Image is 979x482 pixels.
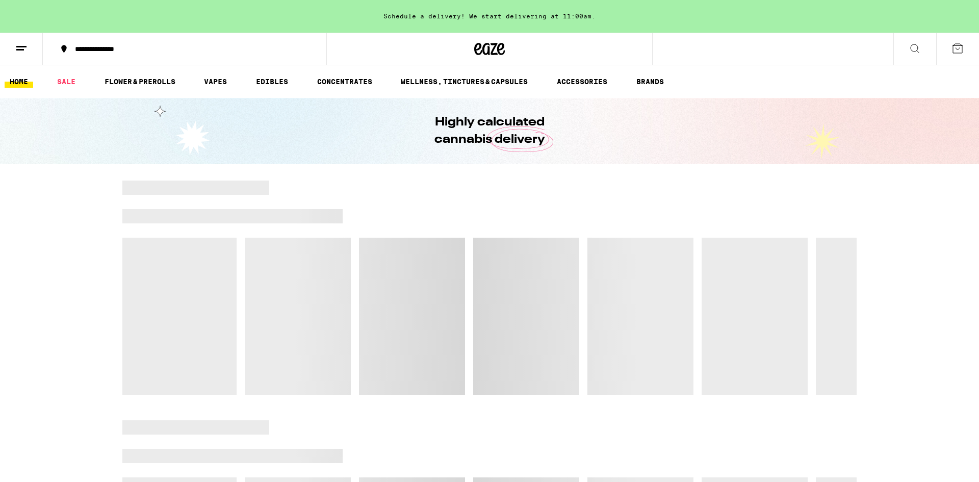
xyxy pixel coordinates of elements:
a: ACCESSORIES [552,75,612,88]
a: BRANDS [631,75,669,88]
a: CONCENTRATES [312,75,377,88]
a: FLOWER & PREROLLS [99,75,181,88]
a: HOME [5,75,33,88]
a: WELLNESS, TINCTURES & CAPSULES [396,75,533,88]
h1: Highly calculated cannabis delivery [405,114,574,148]
a: SALE [52,75,81,88]
a: EDIBLES [251,75,293,88]
a: VAPES [199,75,232,88]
